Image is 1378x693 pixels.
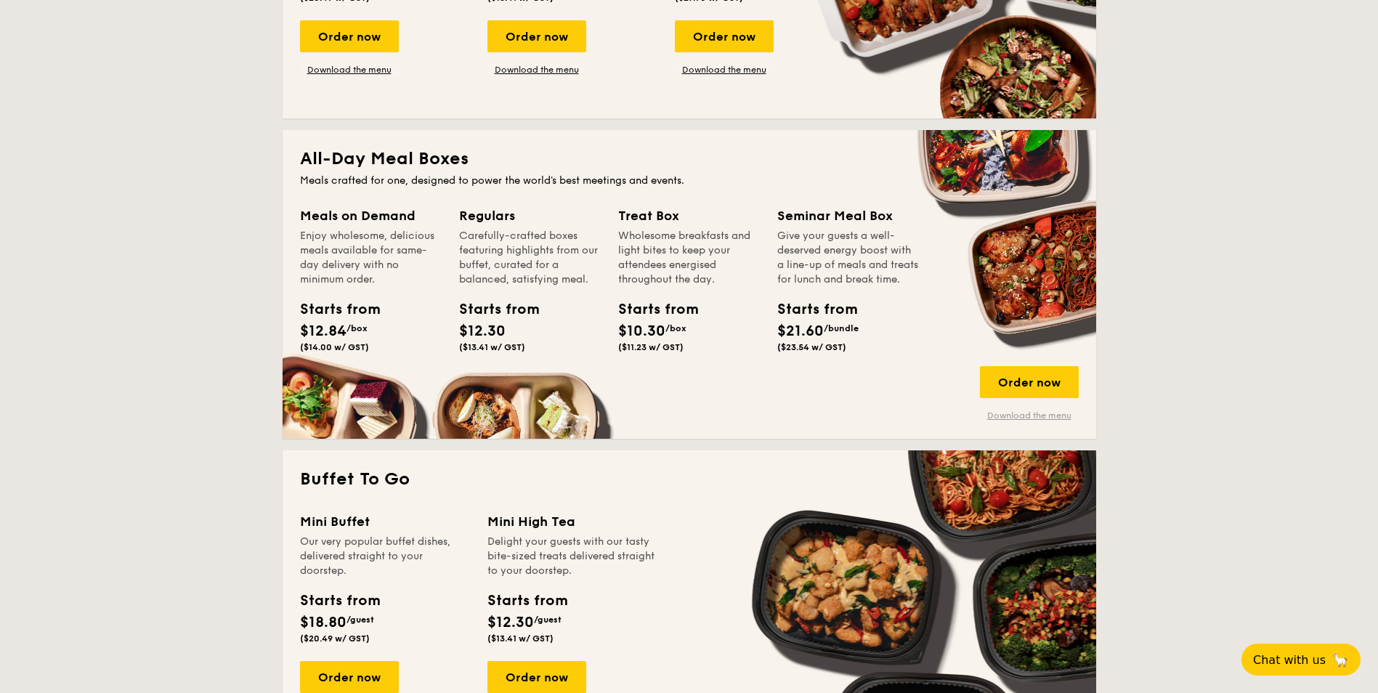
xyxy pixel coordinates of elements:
div: Carefully-crafted boxes featuring highlights from our buffet, curated for a balanced, satisfying ... [459,229,601,287]
button: Chat with us🦙 [1241,644,1361,676]
div: Our very popular buffet dishes, delivered straight to your doorstep. [300,535,470,578]
a: Download the menu [300,64,399,76]
div: Starts from [300,299,365,320]
span: /box [346,323,368,333]
h2: Buffet To Go [300,468,1079,491]
div: Mini Buffet [300,511,470,532]
div: Meals on Demand [300,206,442,226]
div: Order now [675,20,774,52]
div: Order now [300,661,399,693]
div: Give your guests a well-deserved energy boost with a line-up of meals and treats for lunch and br... [777,229,919,287]
span: ($13.41 w/ GST) [487,633,554,644]
span: $18.80 [300,614,346,631]
span: ($20.49 w/ GST) [300,633,370,644]
span: /bundle [824,323,859,333]
div: Starts from [618,299,684,320]
span: $21.60 [777,323,824,340]
div: Order now [487,20,586,52]
div: Delight your guests with our tasty bite-sized treats delivered straight to your doorstep. [487,535,657,578]
span: ($14.00 w/ GST) [300,342,369,352]
span: Chat with us [1253,653,1326,667]
h2: All-Day Meal Boxes [300,147,1079,171]
div: Starts from [459,299,524,320]
span: /box [665,323,686,333]
span: $12.30 [459,323,506,340]
div: Order now [980,366,1079,398]
span: ($23.54 w/ GST) [777,342,846,352]
a: Download the menu [487,64,586,76]
span: 🦙 [1332,652,1349,668]
div: Mini High Tea [487,511,657,532]
span: $12.84 [300,323,346,340]
div: Order now [300,20,399,52]
span: ($13.41 w/ GST) [459,342,525,352]
span: $10.30 [618,323,665,340]
a: Download the menu [980,410,1079,421]
div: Starts from [487,590,567,612]
span: ($11.23 w/ GST) [618,342,684,352]
a: Download the menu [675,64,774,76]
div: Starts from [300,590,379,612]
span: $12.30 [487,614,534,631]
div: Enjoy wholesome, delicious meals available for same-day delivery with no minimum order. [300,229,442,287]
div: Seminar Meal Box [777,206,919,226]
div: Regulars [459,206,601,226]
span: /guest [534,615,562,625]
div: Order now [487,661,586,693]
div: Meals crafted for one, designed to power the world's best meetings and events. [300,174,1079,188]
span: /guest [346,615,374,625]
div: Wholesome breakfasts and light bites to keep your attendees energised throughout the day. [618,229,760,287]
div: Starts from [777,299,843,320]
div: Treat Box [618,206,760,226]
